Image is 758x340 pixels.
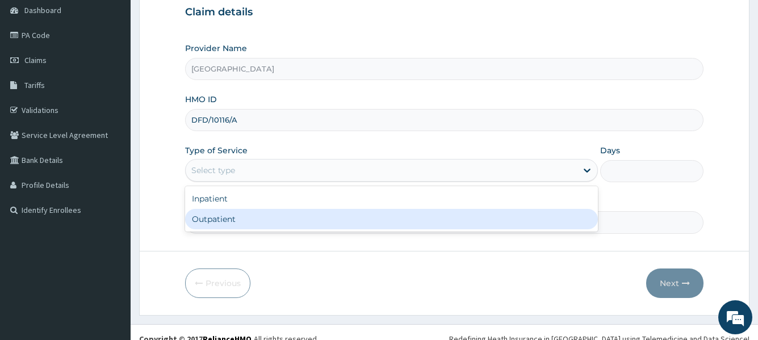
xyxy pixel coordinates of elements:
[646,268,703,298] button: Next
[24,55,47,65] span: Claims
[185,43,247,54] label: Provider Name
[24,5,61,15] span: Dashboard
[185,268,250,298] button: Previous
[24,80,45,90] span: Tariffs
[66,99,157,214] span: We're online!
[185,6,703,19] h3: Claim details
[6,223,216,262] textarea: Type your message and hit 'Enter'
[600,145,620,156] label: Days
[186,6,213,33] div: Minimize live chat window
[59,64,191,78] div: Chat with us now
[185,109,703,131] input: Enter HMO ID
[185,94,217,105] label: HMO ID
[185,209,597,229] div: Outpatient
[185,188,597,209] div: Inpatient
[191,165,235,176] div: Select type
[21,57,46,85] img: d_794563401_company_1708531726252_794563401
[185,145,248,156] label: Type of Service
